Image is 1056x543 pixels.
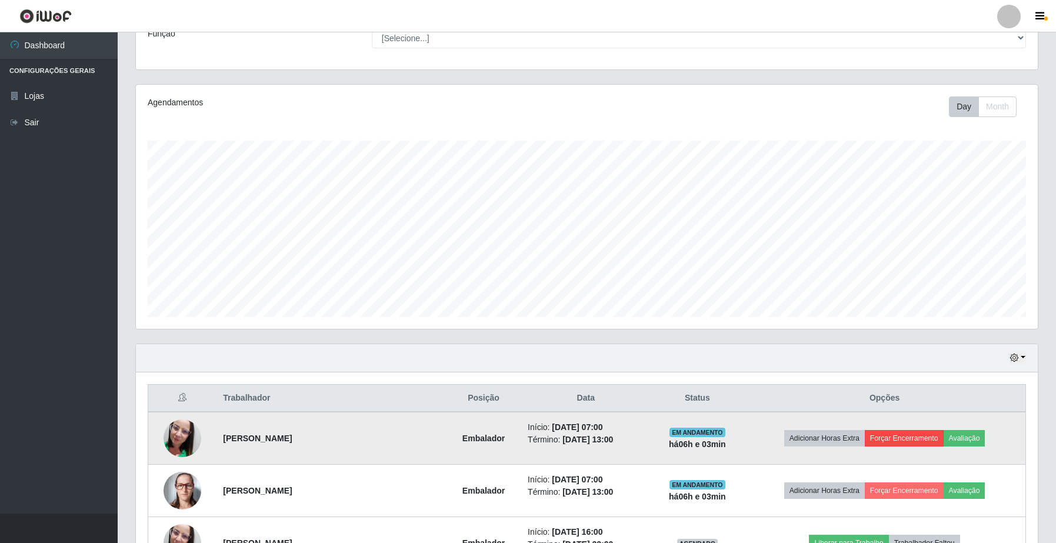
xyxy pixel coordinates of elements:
strong: há 06 h e 03 min [669,439,726,449]
button: Avaliação [944,482,985,499]
button: Month [978,96,1017,117]
button: Adicionar Horas Extra [784,482,865,499]
th: Trabalhador [216,385,447,412]
li: Início: [528,421,644,434]
img: CoreUI Logo [19,9,72,24]
th: Status [651,385,744,412]
label: Função [148,28,175,40]
button: Avaliação [944,430,985,447]
div: First group [949,96,1017,117]
strong: há 06 h e 03 min [669,492,726,501]
button: Forçar Encerramento [865,430,944,447]
time: [DATE] 07:00 [552,475,602,484]
button: Day [949,96,979,117]
th: Opções [744,385,1025,412]
time: [DATE] 13:00 [562,487,613,497]
div: Toolbar with button groups [949,96,1026,117]
time: [DATE] 13:00 [562,435,613,444]
div: Agendamentos [148,96,504,109]
li: Término: [528,486,644,498]
li: Término: [528,434,644,446]
img: 1691680846628.jpeg [164,405,201,472]
img: 1750597929340.jpeg [164,472,201,509]
strong: Embalador [462,486,505,495]
time: [DATE] 16:00 [552,527,602,537]
th: Posição [447,385,521,412]
li: Início: [528,474,644,486]
li: Início: [528,526,644,538]
button: Forçar Encerramento [865,482,944,499]
strong: [PERSON_NAME] [223,434,292,443]
time: [DATE] 07:00 [552,422,602,432]
span: EM ANDAMENTO [669,480,725,489]
th: Data [521,385,651,412]
button: Adicionar Horas Extra [784,430,865,447]
strong: [PERSON_NAME] [223,486,292,495]
strong: Embalador [462,434,505,443]
span: EM ANDAMENTO [669,428,725,437]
